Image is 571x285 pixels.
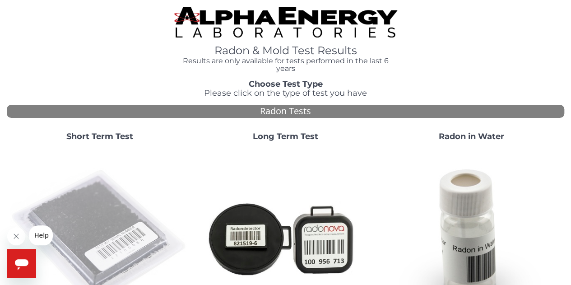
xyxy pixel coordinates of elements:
h4: Results are only available for tests performed in the last 6 years [174,57,397,73]
iframe: Button to launch messaging window [7,249,36,278]
strong: Short Term Test [66,131,133,141]
iframe: Close message [7,227,25,245]
strong: Long Term Test [253,131,318,141]
div: Radon Tests [7,105,564,118]
strong: Choose Test Type [249,79,323,89]
h1: Radon & Mold Test Results [174,45,397,56]
iframe: Message from company [29,225,53,245]
span: Please click on the type of test you have [204,88,367,98]
img: TightCrop.jpg [174,7,397,37]
strong: Radon in Water [439,131,504,141]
